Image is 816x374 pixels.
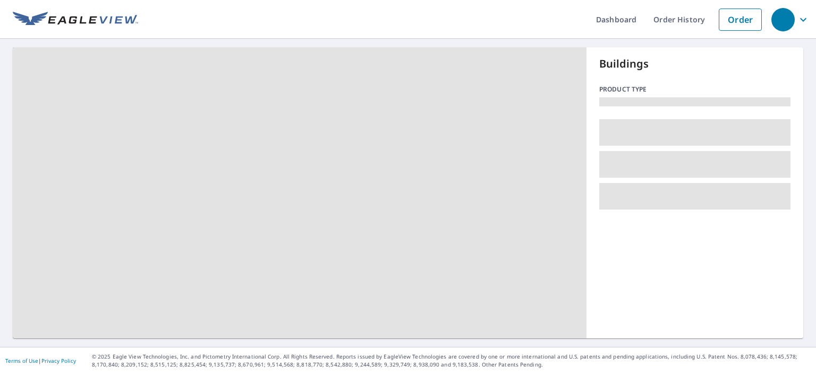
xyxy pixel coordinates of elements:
p: © 2025 Eagle View Technologies, Inc. and Pictometry International Corp. All Rights Reserved. Repo... [92,353,811,369]
img: EV Logo [13,12,138,28]
a: Terms of Use [5,357,38,364]
a: Order [719,9,762,31]
a: Privacy Policy [41,357,76,364]
p: Product type [599,85,790,94]
p: Buildings [599,56,790,72]
p: | [5,358,76,364]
